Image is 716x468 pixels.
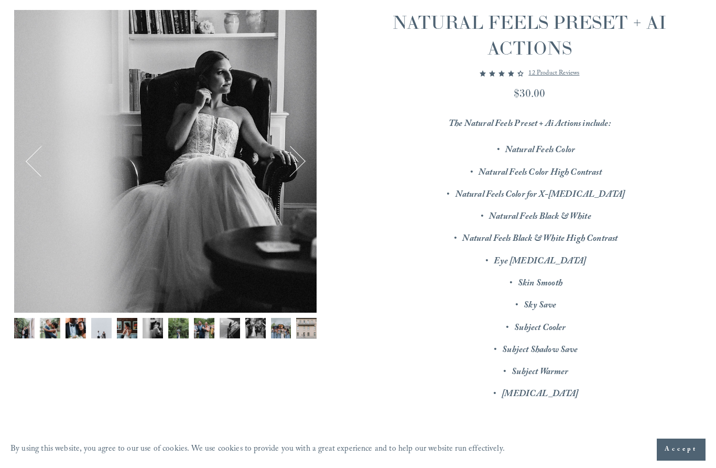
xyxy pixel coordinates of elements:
button: Image 3 of 12 [66,318,86,345]
button: Image 10 of 12 [245,318,266,345]
img: DSCF9013.jpg (Copy) [14,318,35,338]
button: Image 5 of 12 [117,318,137,345]
img: DSCF8358.jpg (Copy) [271,318,291,338]
h1: NATURAL FEELS PRESET + AI ACTIONS [357,10,702,61]
button: Next [274,145,306,177]
div: Gallery [14,10,317,391]
button: Image 4 of 12 [91,318,112,345]
img: DSCF9372.jpg (Copy) [143,318,163,338]
div: $30.00 [357,86,702,102]
span: Accept [665,444,698,455]
em: Subject Warmer [512,365,568,380]
button: Image 6 of 12 [143,318,163,345]
em: Skin Smooth [518,276,562,292]
em: Eye [MEDICAL_DATA] [494,254,586,270]
em: The Natural Feels Preset + Ai Actions include: [449,117,611,132]
a: 12 product reviews [528,67,579,80]
p: By using this website, you agree to our use of cookies. We use cookies to provide you with a grea... [10,442,505,458]
em: Natural Feels Black & White High Contrast [462,232,617,247]
em: Natural Feels Black & White [489,210,591,225]
button: Image 7 of 12 [168,318,189,345]
button: Image 2 of 12 [40,318,60,345]
em: Natural Feels Color for X-[MEDICAL_DATA] [455,188,625,203]
img: DSCF9372.jpg (Copy) [14,10,317,313]
img: DSCF7340.jpg (Copy) [296,318,317,338]
img: FUJ14832.jpg (Copy) [117,318,137,338]
button: Image 11 of 12 [271,318,291,345]
em: Sky Save [524,299,556,314]
button: Image 8 of 12 [194,318,214,345]
em: Natural Feels Color [505,143,575,158]
em: Natural Feels Color High Contrast [479,166,602,181]
button: Image 1 of 12 [14,318,35,345]
button: Previous [25,145,57,177]
button: Image 12 of 12 [296,318,317,345]
em: Subject Shadow Save [502,343,578,358]
em: [MEDICAL_DATA] [502,387,578,402]
div: Gallery thumbnails [14,318,317,345]
img: FUJ18856 copy.jpg (Copy) [91,318,112,338]
img: FUJ15149.jpg (Copy) [245,318,266,338]
em: Subject Cooler [514,321,566,336]
button: Image 9 of 12 [220,318,240,345]
button: Accept [657,439,706,461]
img: DSCF8972.jpg (Copy) [66,318,86,338]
